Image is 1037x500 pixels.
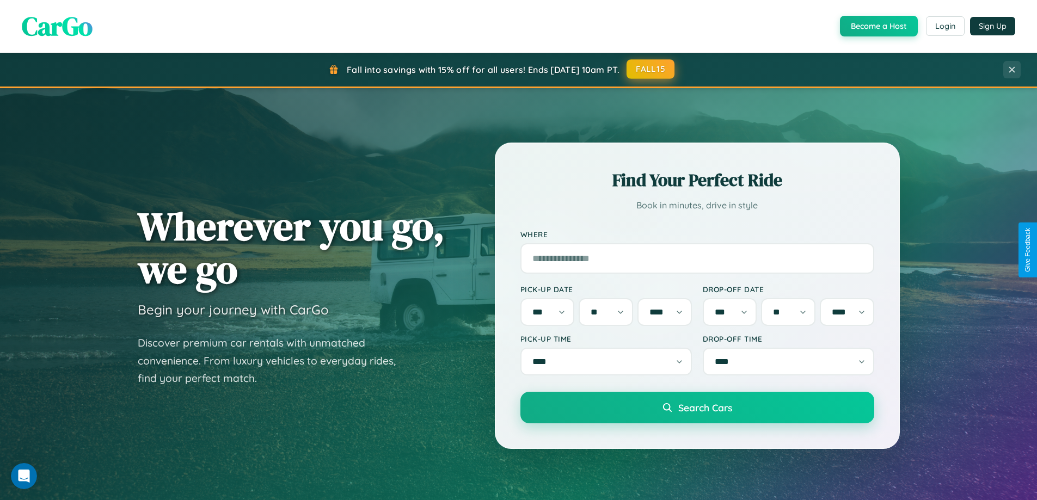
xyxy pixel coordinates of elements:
button: Sign Up [970,17,1015,35]
label: Where [520,230,874,239]
span: Fall into savings with 15% off for all users! Ends [DATE] 10am PT. [347,64,619,75]
span: Search Cars [678,402,732,413]
div: Give Feedback [1024,228,1032,272]
label: Pick-up Time [520,334,692,343]
h1: Wherever you go, we go [138,205,445,291]
button: Become a Host [840,16,918,36]
label: Drop-off Time [703,334,874,343]
button: Login [926,16,965,36]
h3: Begin your journey with CarGo [138,301,329,318]
button: FALL15 [627,59,674,79]
span: CarGo [22,8,93,44]
label: Pick-up Date [520,285,692,294]
button: Search Cars [520,392,874,423]
iframe: Intercom live chat [11,463,37,489]
p: Book in minutes, drive in style [520,197,874,213]
p: Discover premium car rentals with unmatched convenience. From luxury vehicles to everyday rides, ... [138,334,410,387]
h2: Find Your Perfect Ride [520,168,874,192]
label: Drop-off Date [703,285,874,294]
